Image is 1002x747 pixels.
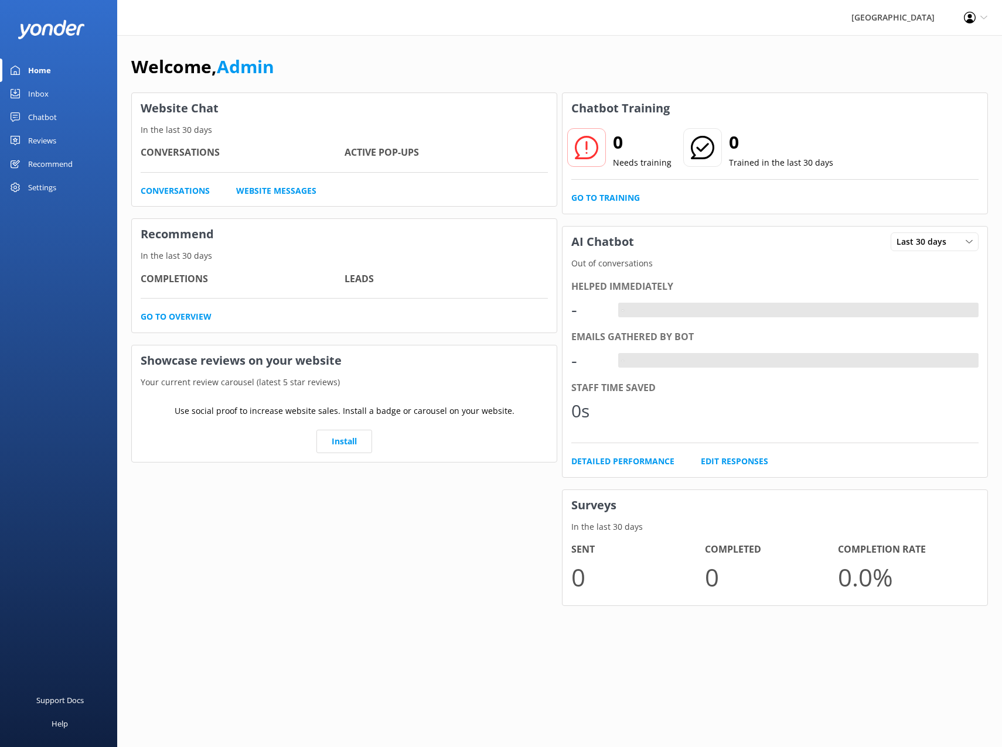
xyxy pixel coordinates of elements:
[236,184,316,197] a: Website Messages
[316,430,372,453] a: Install
[28,82,49,105] div: Inbox
[897,235,953,248] span: Last 30 days
[563,93,679,124] h3: Chatbot Training
[345,272,548,287] h4: Leads
[571,296,606,324] div: -
[729,128,833,156] h2: 0
[217,54,274,78] a: Admin
[141,145,345,160] h4: Conversations
[132,219,557,249] h3: Recommend
[28,152,73,176] div: Recommend
[28,129,56,152] div: Reviews
[141,184,210,197] a: Conversations
[613,156,672,169] p: Needs training
[571,347,606,375] div: -
[618,353,627,368] div: -
[52,712,68,735] div: Help
[838,542,972,557] h4: Completion Rate
[141,272,345,287] h4: Completions
[141,310,212,323] a: Go to overview
[563,227,643,257] h3: AI Chatbot
[571,381,979,396] div: Staff time saved
[28,105,57,129] div: Chatbot
[701,455,768,468] a: Edit Responses
[729,156,833,169] p: Trained in the last 30 days
[571,557,705,597] p: 0
[571,542,705,557] h4: Sent
[705,542,839,557] h4: Completed
[175,405,514,417] p: Use social proof to increase website sales. Install a badge or carousel on your website.
[571,279,979,294] div: Helped immediately
[28,176,56,199] div: Settings
[132,345,557,376] h3: Showcase reviews on your website
[18,20,85,39] img: yonder-white-logo.png
[618,303,627,318] div: -
[345,145,548,160] h4: Active Pop-ups
[705,557,839,597] p: 0
[132,376,557,389] p: Your current review carousel (latest 5 star reviews)
[571,397,606,425] div: 0s
[563,490,987,520] h3: Surveys
[571,330,979,345] div: Emails gathered by bot
[132,124,557,136] p: In the last 30 days
[28,59,51,82] div: Home
[613,128,672,156] h2: 0
[132,93,557,124] h3: Website Chat
[36,688,84,712] div: Support Docs
[563,257,987,270] p: Out of conversations
[571,455,674,468] a: Detailed Performance
[132,249,557,262] p: In the last 30 days
[571,191,640,204] a: Go to Training
[563,520,987,533] p: In the last 30 days
[131,53,274,81] h1: Welcome,
[838,557,972,597] p: 0.0 %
